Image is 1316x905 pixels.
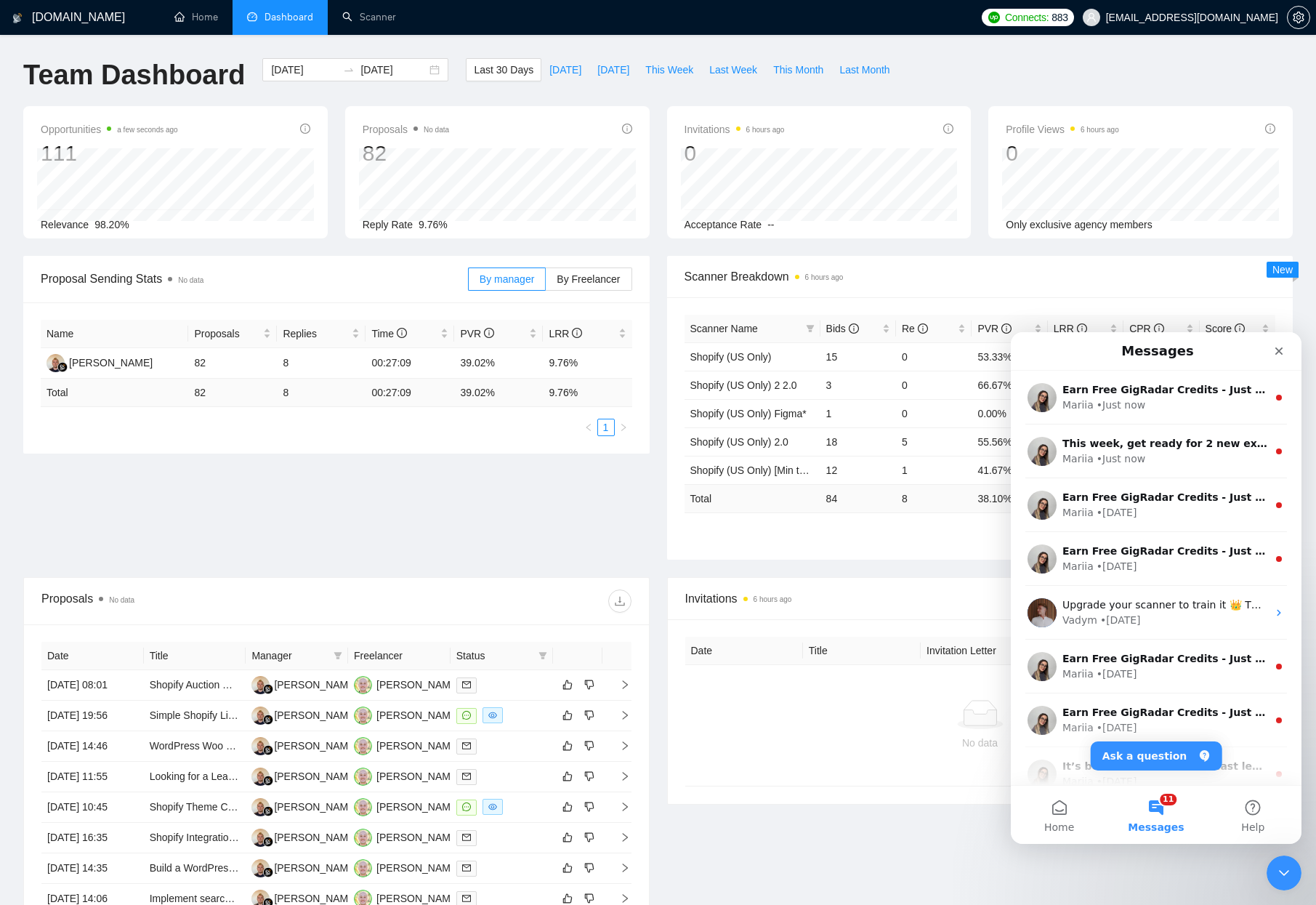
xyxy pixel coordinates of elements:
span: dashboard [247,12,257,22]
span: info-circle [918,323,928,334]
button: like [559,707,576,724]
button: left [580,419,597,436]
img: Profile image for Mariia [17,105,46,134]
div: Mariia [52,227,83,242]
time: 6 hours ago [746,126,785,134]
span: Time [371,328,406,339]
span: download [609,595,631,607]
div: Mariia [52,334,83,350]
time: a few seconds ago [117,126,177,134]
a: WordPress Woo + Klaviyo or ConvertKit + GA4, CAPI implementation (Fixed $5,000) [150,740,532,752]
a: AS[PERSON_NAME] [251,861,358,873]
span: info-circle [572,328,582,338]
span: like [562,709,573,721]
span: dislike [584,862,594,874]
div: 0 [685,140,785,167]
a: Build a WordPress site for a new business [150,862,340,874]
li: 1 [597,419,615,436]
th: Manager [246,642,348,670]
iframe: Intercom live chat [1011,332,1301,844]
img: upwork-logo.png [988,12,1000,23]
img: AS [47,354,65,372]
div: • [DATE] [86,227,126,242]
span: [DATE] [549,62,581,78]
span: LRR [549,328,582,339]
button: Messages [97,454,193,512]
img: gigradar-bm.png [263,684,273,694]
td: 12 [820,456,896,484]
img: logo [12,7,23,30]
span: Score [1206,323,1245,334]
span: like [562,893,573,904]
button: dislike [581,707,598,724]
span: setting [1288,12,1309,23]
td: 38.10 % [972,484,1047,512]
td: 82 [188,379,277,407]
input: Start date [271,62,337,78]
span: Last Week [709,62,757,78]
td: 39.02 % [454,379,543,407]
span: Profile Views [1006,121,1119,138]
span: info-circle [484,328,494,338]
img: Profile image for Mariia [17,158,46,188]
td: 00:27:09 [366,348,454,379]
div: [PERSON_NAME] [274,677,358,693]
img: VS [354,707,372,725]
td: [DATE] 19:56 [41,701,144,731]
div: Vadym [52,281,86,296]
span: Acceptance Rate [685,219,762,230]
span: Home [33,490,63,500]
span: Messages [117,490,173,500]
span: message [462,803,471,811]
span: info-circle [622,124,632,134]
div: [PERSON_NAME] [274,860,358,876]
th: Title [144,642,246,670]
td: Shopify Auction Website Development [144,670,246,701]
td: 18 [820,427,896,456]
div: [PERSON_NAME] Sekret [376,677,493,693]
th: Proposals [188,320,277,348]
span: dislike [584,801,594,813]
img: gigradar-bm.png [263,837,273,847]
a: setting [1287,12,1310,23]
span: Connects: [1005,9,1049,25]
th: Date [685,637,803,665]
a: Shopify (US Only) 2 2.0 [690,379,797,391]
img: Profile image for Mariia [17,212,46,241]
a: VS[PERSON_NAME] Sekret [354,709,493,720]
img: VS [354,676,372,694]
span: dislike [584,709,594,721]
img: AS [251,798,270,816]
span: filter [803,318,818,339]
a: Implement search engine plugin for WordPress with Divi [150,893,403,904]
span: Last 30 Days [474,62,533,78]
div: [PERSON_NAME] [69,355,153,371]
a: AS[PERSON_NAME] [47,356,153,368]
button: right [615,419,632,436]
td: 84 [820,484,896,512]
img: AS [251,768,270,786]
span: eye [488,711,497,720]
div: [PERSON_NAME] Sekret [376,738,493,754]
td: 00:27:09 [366,379,454,407]
img: gigradar-bm.png [263,867,273,877]
h1: Messages [108,7,186,31]
span: New [1272,264,1293,275]
td: [DATE] 14:46 [41,731,144,762]
th: Name [41,320,188,348]
span: PVR [977,323,1012,334]
span: 9.76% [419,219,448,230]
span: like [562,771,573,782]
span: Proposal Sending Stats [41,270,468,288]
h1: Team Dashboard [23,58,245,92]
a: Simple Shopify Liquid Code Edit – $25 (Non-Negotiable) [150,709,403,721]
div: [PERSON_NAME] [274,707,358,723]
a: AS[PERSON_NAME] [251,770,358,781]
span: Dashboard [265,11,313,23]
a: Shopify Integration Specialist for Rental Service Customization [150,832,432,843]
th: Title [803,637,921,665]
span: info-circle [1235,323,1245,334]
span: like [562,740,573,752]
th: Date [41,642,144,670]
td: 66.67% [972,371,1047,399]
